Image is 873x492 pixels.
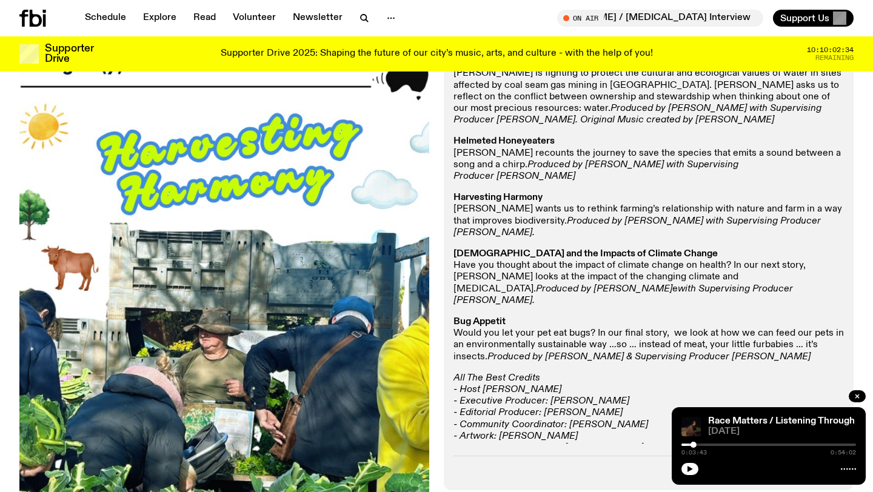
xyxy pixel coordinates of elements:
a: Newsletter [286,10,350,27]
span: [DATE] [708,427,856,436]
button: Support Us [773,10,854,27]
em: Produced by [PERSON_NAME] & Supervising Producer [PERSON_NAME] [487,352,811,362]
img: Fetle crouches in a park at night. They are wearing a long brown garment and looking solemnly int... [681,417,701,436]
a: Explore [136,10,184,27]
h3: Supporter Drive [45,44,93,64]
span: 10:10:02:34 [807,47,854,53]
span: Remaining [815,55,854,61]
span: 0:54:02 [831,450,856,456]
p: Would you let your pet eat bugs? In our final story, we look at how we can feed our pets in an en... [453,316,844,363]
strong: Bug Appetit [453,317,506,327]
strong: Harvesting Harmony [453,193,543,202]
p: [PERSON_NAME] recounts the journey to save the species that emits a sound between a song and a ch... [453,136,844,182]
a: Volunteer [226,10,283,27]
a: Read [186,10,223,27]
span: Support Us [780,13,829,24]
button: On AirLunch with [PERSON_NAME] / [MEDICAL_DATA] Interview [557,10,763,27]
em: - Host [PERSON_NAME] [453,385,561,394]
span: 0:03:43 [681,450,707,456]
em: - Executive Producer: [PERSON_NAME] [453,396,629,406]
em: - Mixed and Compiled by [PERSON_NAME] [453,443,643,453]
p: [PERSON_NAME] wants us to rethink farming’s relationship with nature and farm in a way that impro... [453,192,844,239]
p: [PERSON_NAME] is fighting to protect the cultural and ecological values of water in sites affecte... [453,56,844,126]
p: Supporter Drive 2025: Shaping the future of our city’s music, arts, and culture - with the help o... [221,48,653,59]
em: Produced by [PERSON_NAME] [536,284,672,294]
em: - Community Coordinator: [PERSON_NAME] [453,420,648,430]
em: Produced by [PERSON_NAME] with Supervising Producer [PERSON_NAME]. Original Music created by [PER... [453,104,821,125]
em: Produced by [PERSON_NAME] with Supervising Producer [PERSON_NAME] [453,160,738,181]
strong: Helmeted Honeyeaters [453,136,555,146]
p: Have you thought about the impact of climate change on health? In our next story, [PERSON_NAME] l... [453,248,844,307]
em: - Editorial Producer: [PERSON_NAME] [453,408,623,417]
em: with Supervising Producer [PERSON_NAME]. [453,284,795,305]
em: All The Best Credits [453,373,540,383]
strong: [DEMOGRAPHIC_DATA] and the Impacts of Climate Change [453,249,718,259]
em: Produced by [PERSON_NAME] with Supervising Producer [PERSON_NAME]. [453,216,821,238]
em: - Artwork: [PERSON_NAME] [453,431,578,441]
a: Schedule [78,10,133,27]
